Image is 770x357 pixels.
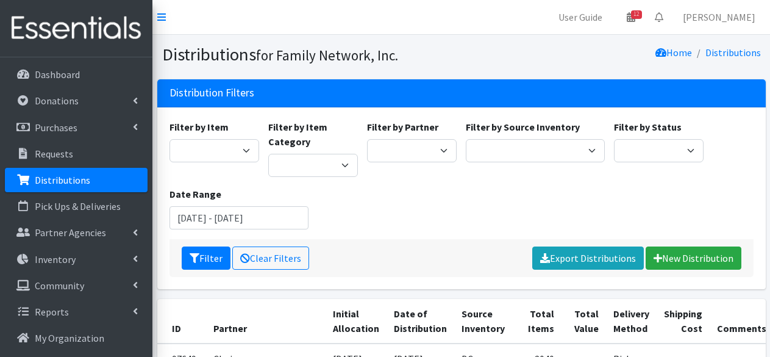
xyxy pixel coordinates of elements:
th: Shipping Cost [657,299,710,344]
a: My Organization [5,326,148,350]
th: Partner [206,299,326,344]
label: Filter by Source Inventory [466,120,580,134]
a: Pick Ups & Deliveries [5,194,148,218]
p: Inventory [35,253,76,265]
label: Filter by Status [614,120,682,134]
label: Filter by Item Category [268,120,358,149]
th: Total Items [515,299,561,344]
p: Partner Agencies [35,226,106,239]
button: Filter [182,247,230,270]
h3: Distribution Filters [169,87,254,99]
small: for Family Network, Inc. [256,46,398,64]
p: Purchases [35,121,77,134]
label: Filter by Item [169,120,229,134]
a: New Distribution [646,247,741,270]
a: Inventory [5,247,148,272]
a: Clear Filters [232,247,309,270]
a: Community [5,273,148,298]
label: Date Range [169,187,221,201]
a: User Guide [549,5,612,29]
p: Distributions [35,174,90,186]
a: Requests [5,142,148,166]
th: Delivery Method [606,299,657,344]
p: My Organization [35,332,104,344]
a: Distributions [705,46,761,59]
th: Date of Distribution [387,299,454,344]
a: Purchases [5,115,148,140]
a: Distributions [5,168,148,192]
a: Export Distributions [532,247,644,270]
a: Reports [5,300,148,324]
a: Partner Agencies [5,220,148,245]
p: Donations [35,95,79,107]
h1: Distributions [162,44,457,65]
img: HumanEssentials [5,8,148,49]
th: Total Value [561,299,606,344]
input: January 1, 2011 - December 31, 2011 [169,206,308,229]
p: Reports [35,306,69,318]
p: Pick Ups & Deliveries [35,200,121,212]
p: Community [35,279,84,292]
p: Requests [35,148,73,160]
span: 12 [631,10,642,19]
a: Home [655,46,692,59]
a: [PERSON_NAME] [673,5,765,29]
a: 12 [617,5,645,29]
th: Source Inventory [454,299,515,344]
label: Filter by Partner [367,120,438,134]
a: Donations [5,88,148,113]
th: ID [157,299,206,344]
a: Dashboard [5,62,148,87]
p: Dashboard [35,68,80,81]
th: Initial Allocation [326,299,387,344]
